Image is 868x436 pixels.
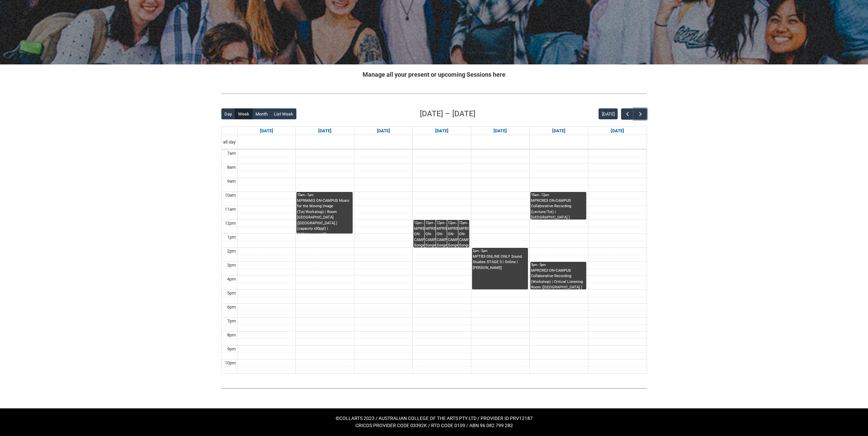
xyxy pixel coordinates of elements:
div: 4pm [226,276,237,283]
button: Previous Week [621,108,634,120]
div: 9am [226,178,237,185]
img: REDU_GREY_LINE [221,385,647,392]
div: MPRCRE3 ON-CAMPUS Collaborative Recording (Lecture/Tut) | [GEOGRAPHIC_DATA].) (capacity x32ppl) |... [531,198,586,220]
div: MPRMMI3 ON-CAMPUS Music for the Moving Image (Tut/Workshop) | Room [GEOGRAPHIC_DATA] ([GEOGRAPHIC... [297,198,352,234]
div: 12pm - 2pm [437,221,458,225]
div: 10am [223,192,237,199]
a: Go to September 20, 2025 [609,127,626,135]
div: MPRSPR3 ON-CAMPUS Songwriter Producer WED 12:00-2:00 | Ensemble Room 7 ([GEOGRAPHIC_DATA].) (capa... [448,226,469,247]
div: 6pm [226,304,237,311]
div: 2pm - 5pm [473,249,527,253]
a: Go to September 19, 2025 [551,127,567,135]
div: 7am [226,150,237,157]
div: 7pm [226,318,237,325]
div: 10am - 1pm [297,193,352,197]
h2: [DATE] – [DATE] [420,108,475,120]
div: 10pm [223,360,237,366]
div: 3pm [226,262,237,269]
div: MPTB3 ONLINE ONLY Sound Studies STAGE 3 | Online | [PERSON_NAME] [473,254,527,271]
div: 12pm [223,220,237,227]
a: Go to September 17, 2025 [434,127,450,135]
div: 2pm [226,248,237,255]
div: 8pm [226,332,237,339]
a: Go to September 16, 2025 [376,127,392,135]
div: 10am - 12pm [531,193,586,197]
a: Go to September 14, 2025 [259,127,275,135]
div: MPRSPR3 ON-CAMPUS Songwriter Producer WED 12:00-2:00 | Ensemble Room 4 ([GEOGRAPHIC_DATA].) (capa... [425,226,446,247]
div: 1pm [226,234,237,241]
img: REDU_GREY_LINE [221,90,647,97]
div: MPRSPR3 ON-CAMPUS Songwriter Producer WED 12:00-2:00 | Studio A ([GEOGRAPHIC_DATA].) (capacity x1... [459,226,469,247]
button: Week [235,108,252,119]
div: 11am [223,206,237,213]
div: 12pm - 2pm [425,221,446,225]
div: MPRSPR3 ON-CAMPUS Songwriter Producer WED 12:00-2:00 | Ensemble Room 3 ([GEOGRAPHIC_DATA].) (capa... [414,226,435,247]
div: 8am [226,164,237,171]
button: Month [252,108,271,119]
div: 9pm [226,346,237,352]
h2: Manage all your present or upcoming Sessions here [221,70,647,79]
a: Go to September 18, 2025 [492,127,508,135]
a: Go to September 15, 2025 [317,127,333,135]
span: all-day [222,139,237,146]
div: 5pm [226,290,237,297]
button: Day [221,108,235,119]
div: 12pm - 2pm [414,221,435,225]
div: MPRSPR3 ON-CAMPUS Songwriter Producer WED 12:00-2:00 | Ensemble Room 5 ([GEOGRAPHIC_DATA].) (capa... [437,226,458,247]
button: List Week [270,108,296,119]
div: MPRCRE3 ON-CAMPUS Collaborative Recording (Workshop) | Critical Listening Room ([GEOGRAPHIC_DATA]... [531,268,586,289]
div: 12pm - 2pm [448,221,469,225]
div: 3pm - 5pm [531,262,586,267]
button: Next Week [634,108,647,120]
div: 12pm - 2pm [459,221,469,225]
button: [DATE] [599,108,618,119]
